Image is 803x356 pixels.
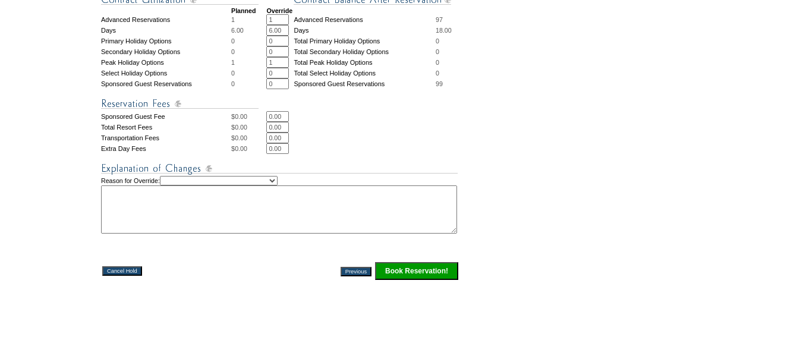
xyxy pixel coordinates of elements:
td: Transportation Fees [101,133,231,143]
span: 97 [436,16,443,23]
td: Sponsored Guest Reservations [294,78,436,89]
td: Days [294,25,436,36]
strong: Override [266,7,292,14]
span: 0 [231,37,235,45]
td: Total Select Holiday Options [294,68,436,78]
strong: Planned [231,7,256,14]
img: Reservation Fees [101,96,259,111]
span: 0 [231,48,235,55]
span: 0.00 [235,145,247,152]
span: 0 [436,70,439,77]
span: 1 [231,59,235,66]
span: 0.00 [235,134,247,141]
td: Total Primary Holiday Options [294,36,436,46]
span: 0 [436,59,439,66]
td: $ [231,111,266,122]
span: 0 [436,37,439,45]
img: Explanation of Changes [101,161,458,176]
span: 1 [231,16,235,23]
td: Secondary Holiday Options [101,46,231,57]
span: 0 [231,80,235,87]
td: Total Secondary Holiday Options [294,46,436,57]
span: 99 [436,80,443,87]
span: 6.00 [231,27,244,34]
span: 0.00 [235,124,247,131]
input: Previous [341,267,371,276]
td: Total Resort Fees [101,122,231,133]
span: 0 [231,70,235,77]
td: Peak Holiday Options [101,57,231,68]
td: $ [231,143,266,154]
span: 18.00 [436,27,452,34]
td: Sponsored Guest Fee [101,111,231,122]
input: Click this button to finalize your reservation. [375,262,458,280]
td: Primary Holiday Options [101,36,231,46]
td: Total Peak Holiday Options [294,57,436,68]
span: 0 [436,48,439,55]
td: Extra Day Fees [101,143,231,154]
td: $ [231,133,266,143]
td: Sponsored Guest Reservations [101,78,231,89]
td: $ [231,122,266,133]
td: Reason for Override: [101,176,459,234]
input: Cancel Hold [102,266,142,276]
td: Advanced Reservations [101,14,231,25]
span: 0.00 [235,113,247,120]
td: Days [101,25,231,36]
td: Advanced Reservations [294,14,436,25]
td: Select Holiday Options [101,68,231,78]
